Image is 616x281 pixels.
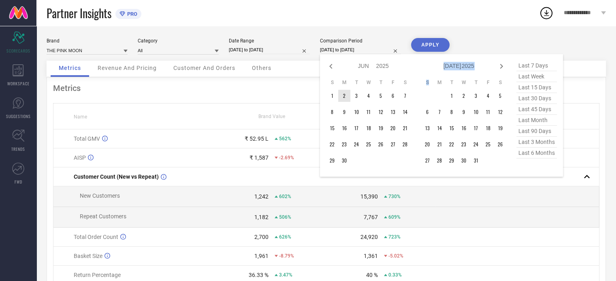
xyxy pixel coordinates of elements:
div: 40 % [366,272,378,278]
td: Thu Jun 19 2025 [375,122,387,134]
td: Thu Jul 24 2025 [470,138,482,150]
span: Repeat Customers [80,213,126,220]
div: 24,920 [360,234,378,240]
td: Mon Jun 23 2025 [338,138,350,150]
td: Sun Jul 20 2025 [421,138,433,150]
td: Sun Jul 13 2025 [421,122,433,134]
td: Sat Jul 05 2025 [494,90,506,102]
th: Saturday [399,79,411,86]
div: 7,767 [364,214,378,220]
td: Fri Jun 20 2025 [387,122,399,134]
th: Sunday [421,79,433,86]
td: Sun Jun 08 2025 [326,106,338,118]
span: last 7 days [516,60,557,71]
span: 730% [388,194,401,199]
td: Tue Jul 22 2025 [445,138,458,150]
div: Open download list [539,6,554,20]
span: 506% [279,214,291,220]
td: Sat Jul 19 2025 [494,122,506,134]
span: last week [516,71,557,82]
th: Monday [433,79,445,86]
span: Name [74,114,87,120]
td: Tue Jun 03 2025 [350,90,362,102]
div: Next month [497,61,506,71]
td: Sat Jun 07 2025 [399,90,411,102]
div: 1,361 [364,253,378,259]
th: Tuesday [445,79,458,86]
span: Total Order Count [74,234,118,240]
div: ₹ 52.95 L [245,135,269,142]
td: Wed Jun 11 2025 [362,106,375,118]
th: Wednesday [362,79,375,86]
span: last 6 months [516,148,557,158]
td: Sun Jun 15 2025 [326,122,338,134]
td: Mon Jul 21 2025 [433,138,445,150]
td: Mon Jun 02 2025 [338,90,350,102]
span: Metrics [59,65,81,71]
input: Select comparison period [320,46,401,54]
span: New Customers [80,192,120,199]
td: Sat Jun 28 2025 [399,138,411,150]
span: SCORECARDS [6,48,30,54]
td: Sun Jun 22 2025 [326,138,338,150]
td: Wed Jul 09 2025 [458,106,470,118]
span: 723% [388,234,401,240]
span: SUGGESTIONS [6,113,31,119]
div: 1,182 [254,214,269,220]
td: Mon Jul 07 2025 [433,106,445,118]
div: Brand [47,38,128,44]
span: FWD [15,179,22,185]
td: Mon Jul 28 2025 [433,154,445,167]
td: Tue Jun 24 2025 [350,138,362,150]
button: APPLY [411,38,450,52]
span: last 15 days [516,82,557,93]
td: Sat Jul 12 2025 [494,106,506,118]
td: Thu Jul 03 2025 [470,90,482,102]
span: AISP [74,154,86,161]
td: Tue Jul 15 2025 [445,122,458,134]
span: Partner Insights [47,5,111,21]
td: Sun Jun 29 2025 [326,154,338,167]
div: Previous month [326,61,336,71]
div: Category [138,38,219,44]
td: Fri Jun 27 2025 [387,138,399,150]
td: Fri Jul 25 2025 [482,138,494,150]
div: 36.33 % [249,272,269,278]
th: Friday [387,79,399,86]
span: last 30 days [516,93,557,104]
td: Thu Jul 31 2025 [470,154,482,167]
td: Sun Jul 06 2025 [421,106,433,118]
th: Thursday [470,79,482,86]
td: Thu Jun 26 2025 [375,138,387,150]
td: Fri Jul 18 2025 [482,122,494,134]
div: Date Range [229,38,310,44]
td: Sat Jul 26 2025 [494,138,506,150]
span: Customer Count (New vs Repeat) [74,173,159,180]
span: last 45 days [516,104,557,115]
span: last month [516,115,557,126]
div: Comparison Period [320,38,401,44]
td: Sun Jul 27 2025 [421,154,433,167]
td: Thu Jul 10 2025 [470,106,482,118]
th: Friday [482,79,494,86]
div: 15,390 [360,193,378,200]
span: Basket Size [74,253,102,259]
td: Tue Jul 29 2025 [445,154,458,167]
span: 0.33% [388,272,402,278]
td: Thu Jun 12 2025 [375,106,387,118]
td: Mon Jun 16 2025 [338,122,350,134]
span: 609% [388,214,401,220]
span: -8.79% [279,253,294,259]
td: Sat Jun 14 2025 [399,106,411,118]
td: Wed Jul 02 2025 [458,90,470,102]
span: 626% [279,234,291,240]
td: Fri Jul 11 2025 [482,106,494,118]
span: WORKSPACE [7,80,30,87]
input: Select date range [229,46,310,54]
td: Mon Jun 09 2025 [338,106,350,118]
div: 2,700 [254,234,269,240]
span: Total GMV [74,135,100,142]
span: 602% [279,194,291,199]
td: Wed Jul 23 2025 [458,138,470,150]
th: Thursday [375,79,387,86]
